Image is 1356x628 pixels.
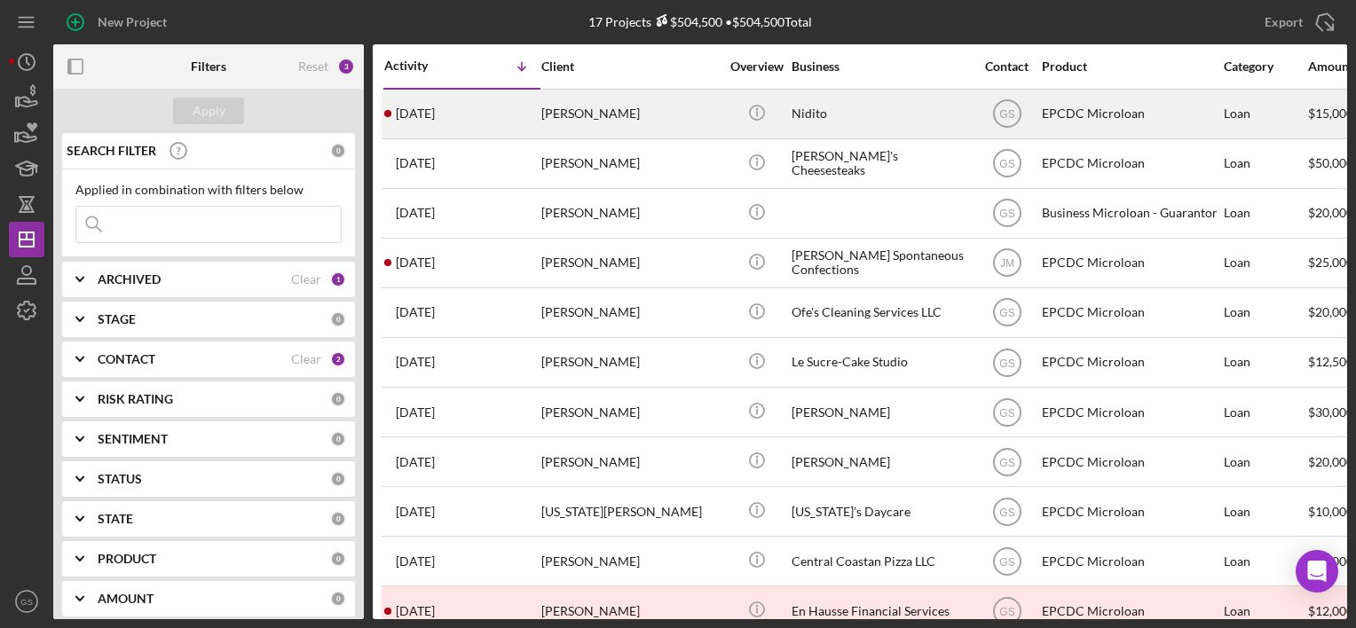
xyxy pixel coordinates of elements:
[98,472,142,486] b: STATUS
[1042,140,1219,187] div: EPCDC Microloan
[1308,504,1353,519] span: $10,000
[651,14,722,29] div: $504,500
[541,190,719,237] div: [PERSON_NAME]
[792,538,969,585] div: Central Coastan Pizza LLC
[792,488,969,535] div: [US_STATE]’s Daycare
[541,140,719,187] div: [PERSON_NAME]
[792,239,969,287] div: [PERSON_NAME] Spontaneous Confections
[1042,389,1219,436] div: EPCDC Microloan
[999,307,1014,319] text: GS
[1000,257,1014,270] text: JM
[1308,404,1353,420] span: $30,000
[541,389,719,436] div: [PERSON_NAME]
[999,158,1014,170] text: GS
[20,597,33,607] text: GS
[541,90,719,137] div: [PERSON_NAME]
[1224,389,1306,436] div: Loan
[1042,59,1219,74] div: Product
[1247,4,1347,40] button: Export
[396,505,435,519] time: 2025-08-21 04:32
[541,538,719,585] div: [PERSON_NAME]
[291,352,321,366] div: Clear
[999,208,1014,220] text: GS
[792,140,969,187] div: [PERSON_NAME]'s Cheesesteaks
[98,512,133,526] b: STATE
[999,555,1014,568] text: GS
[792,90,969,137] div: Nidito
[193,98,225,124] div: Apply
[1308,354,1353,369] span: $12,500
[98,272,161,287] b: ARCHIVED
[337,58,355,75] div: 3
[1042,438,1219,485] div: EPCDC Microloan
[98,312,136,326] b: STAGE
[396,305,435,319] time: 2025-09-25 22:41
[541,289,719,336] div: [PERSON_NAME]
[396,554,435,569] time: 2025-08-08 01:03
[1308,155,1353,170] span: $50,000
[1224,438,1306,485] div: Loan
[792,438,969,485] div: [PERSON_NAME]
[298,59,328,74] div: Reset
[1042,239,1219,287] div: EPCDC Microloan
[396,255,435,270] time: 2025-09-26 03:26
[396,156,435,170] time: 2025-09-30 21:44
[191,59,226,74] b: Filters
[974,59,1040,74] div: Contact
[98,432,168,446] b: SENTIMENT
[541,488,719,535] div: [US_STATE][PERSON_NAME]
[1224,59,1306,74] div: Category
[330,351,346,367] div: 2
[541,59,719,74] div: Client
[1224,538,1306,585] div: Loan
[1042,538,1219,585] div: EPCDC Microloan
[541,239,719,287] div: [PERSON_NAME]
[792,59,969,74] div: Business
[330,471,346,487] div: 0
[1224,289,1306,336] div: Loan
[396,106,435,121] time: 2025-10-04 21:59
[1042,289,1219,336] div: EPCDC Microloan
[999,456,1014,468] text: GS
[330,591,346,607] div: 0
[1042,190,1219,237] div: Business Microloan - Guarantor
[330,511,346,527] div: 0
[999,606,1014,618] text: GS
[330,271,346,287] div: 1
[98,552,156,566] b: PRODUCT
[396,405,435,420] time: 2025-09-01 22:14
[792,389,969,436] div: [PERSON_NAME]
[67,144,156,158] b: SEARCH FILTER
[396,355,435,369] time: 2025-09-25 18:33
[723,59,790,74] div: Overview
[1224,140,1306,187] div: Loan
[1224,239,1306,287] div: Loan
[330,551,346,567] div: 0
[396,455,435,469] time: 2025-08-28 20:25
[999,108,1014,121] text: GS
[98,352,155,366] b: CONTACT
[330,431,346,447] div: 0
[1308,454,1353,469] span: $20,000
[541,339,719,386] div: [PERSON_NAME]
[792,289,969,336] div: Ofe's Cleaning Services LLC
[1042,90,1219,137] div: EPCDC Microloan
[1296,550,1338,593] div: Open Intercom Messenger
[1042,488,1219,535] div: EPCDC Microloan
[98,4,167,40] div: New Project
[98,592,154,606] b: AMOUNT
[588,14,812,29] div: 17 Projects • $504,500 Total
[330,311,346,327] div: 0
[330,391,346,407] div: 0
[1224,190,1306,237] div: Loan
[9,584,44,619] button: GS
[1042,339,1219,386] div: EPCDC Microloan
[1308,106,1353,121] span: $15,000
[53,4,185,40] button: New Project
[384,59,462,73] div: Activity
[999,406,1014,419] text: GS
[1224,488,1306,535] div: Loan
[1308,205,1353,220] span: $20,000
[291,272,321,287] div: Clear
[396,604,435,618] time: 2025-08-07 21:53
